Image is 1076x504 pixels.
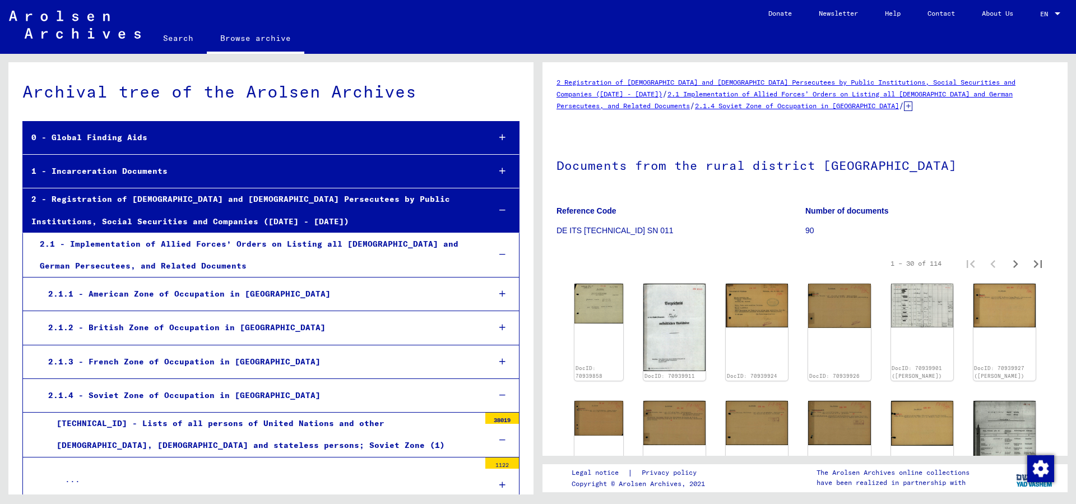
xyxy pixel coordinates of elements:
div: 1122 [485,457,519,469]
div: | [572,467,710,479]
div: ... [57,469,480,491]
img: 001.jpg [643,284,706,371]
a: DocID: 70939926 [809,373,860,379]
span: EN [1040,10,1052,18]
img: yv_logo.png [1014,464,1056,492]
button: Last page [1027,252,1049,275]
img: 001.jpg [726,284,788,328]
span: / [899,100,904,110]
div: 1 – 30 of 114 [891,258,941,269]
img: 001.jpg [643,401,706,445]
img: 001.jpg [808,284,870,328]
img: 001.jpg [808,401,870,445]
a: 2.1.4 Soviet Zone of Occupation in [GEOGRAPHIC_DATA] [695,101,899,110]
div: 0 - Global Finding Aids [23,127,481,149]
p: The Arolsen Archives online collections [817,468,970,478]
a: 2.1 Implementation of Allied Forces’ Orders on Listing all [DEMOGRAPHIC_DATA] and German Persecut... [556,90,1013,110]
img: 001.jpg [973,401,1036,488]
div: 38019 [485,413,519,424]
p: DE ITS [TECHNICAL_ID] SN 011 [556,225,805,237]
a: DocID: 70939924 [727,373,777,379]
div: 2.1 - Implementation of Allied Forces’ Orders on Listing all [DEMOGRAPHIC_DATA] and German Persec... [31,233,481,277]
img: 001.jpg [574,401,623,436]
img: 001.jpg [891,284,953,327]
div: 1 - Incarceration Documents [23,160,481,182]
img: Change consent [1027,455,1054,482]
img: 001.jpg [891,401,953,446]
div: Archival tree of the Arolsen Archives [22,79,520,104]
button: Previous page [982,252,1004,275]
a: Legal notice [572,467,628,479]
span: / [662,89,667,99]
a: Privacy policy [633,467,710,479]
button: Next page [1004,252,1027,275]
span: / [690,100,695,110]
a: DocID: 70939911 [644,373,695,379]
div: 2 - Registration of [DEMOGRAPHIC_DATA] and [DEMOGRAPHIC_DATA] Persecutees by Public Institutions,... [23,188,481,232]
a: Search [150,25,207,52]
a: DocID: 70939901 ([PERSON_NAME]) [892,365,942,379]
a: DocID: 70939858 [576,365,602,379]
b: Reference Code [556,206,616,215]
a: DocID: 70939927 ([PERSON_NAME]) [974,365,1024,379]
div: 2.1.2 - British Zone of Occupation in [GEOGRAPHIC_DATA] [40,317,481,339]
p: Copyright © Arolsen Archives, 2021 [572,479,710,489]
div: Change consent [1027,455,1054,482]
p: have been realized in partnership with [817,478,970,488]
img: 001.jpg [574,284,623,324]
a: Browse archive [207,25,304,54]
div: [TECHNICAL_ID] - Lists of all persons of United Nations and other [DEMOGRAPHIC_DATA], [DEMOGRAPHI... [48,413,480,456]
button: First page [959,252,982,275]
img: 001.jpg [726,401,788,445]
div: 2.1.1 - American Zone of Occupation in [GEOGRAPHIC_DATA] [40,283,481,305]
p: 90 [805,225,1054,237]
a: 2 Registration of [DEMOGRAPHIC_DATA] and [DEMOGRAPHIC_DATA] Persecutees by Public Institutions, S... [556,78,1015,98]
img: Arolsen_neg.svg [9,11,141,39]
b: Number of documents [805,206,889,215]
div: 2.1.3 - French Zone of Occupation in [GEOGRAPHIC_DATA] [40,351,481,373]
div: 2.1.4 - Soviet Zone of Occupation in [GEOGRAPHIC_DATA] [40,385,481,406]
h1: Documents from the rural district [GEOGRAPHIC_DATA] [556,140,1054,189]
img: 001.jpg [973,284,1036,328]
